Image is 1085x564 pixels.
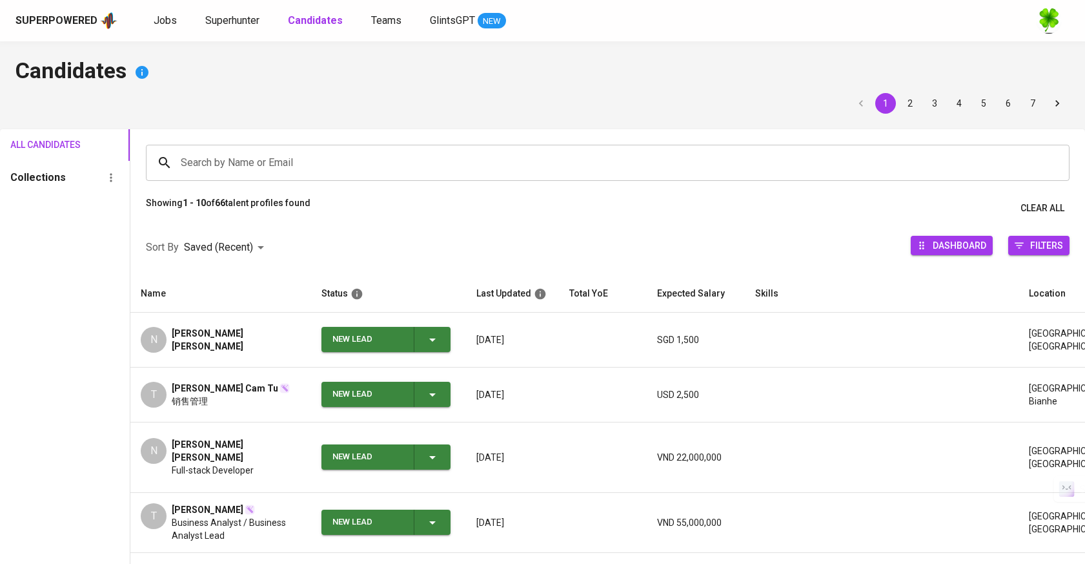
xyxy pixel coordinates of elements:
b: 66 [215,198,225,208]
span: 销售管理 [172,395,208,408]
th: Total YoE [559,275,647,313]
h6: Collections [10,169,66,187]
span: Superhunter [205,14,259,26]
button: Go to page 3 [924,93,945,114]
th: Skills [745,275,1019,313]
p: Showing of talent profiles found [146,196,310,220]
div: New Lead [332,444,403,470]
div: New Lead [332,510,403,535]
button: New Lead [321,444,451,470]
img: f9493b8c-82b8-4f41-8722-f5d69bb1b761.jpg [1036,8,1062,34]
span: Filters [1030,236,1063,254]
button: Clear All [1015,196,1070,220]
p: [DATE] [476,388,549,401]
th: Name [130,275,311,313]
span: Teams [371,14,401,26]
nav: pagination navigation [849,93,1070,114]
span: Clear All [1020,200,1064,216]
a: Candidates [288,13,345,29]
span: Jobs [154,14,177,26]
div: Superpowered [15,14,97,28]
th: Last Updated [466,275,559,313]
span: [PERSON_NAME] [PERSON_NAME] [172,327,301,353]
h4: Candidates [15,57,1070,88]
button: Go to page 2 [900,93,920,114]
button: Go to page 7 [1022,93,1043,114]
p: [DATE] [476,451,549,464]
span: Business Analyst / Business Analyst Lead [172,516,301,542]
p: USD 2,500 [657,388,735,401]
img: magic_wand.svg [245,505,255,515]
b: 1 - 10 [183,198,206,208]
img: magic_wand.svg [279,383,290,393]
a: Teams [371,13,404,29]
button: New Lead [321,327,451,352]
a: Jobs [154,13,179,29]
p: VND 22,000,000 [657,451,735,464]
button: Go to next page [1047,93,1068,114]
a: GlintsGPT NEW [430,13,506,29]
span: [PERSON_NAME] Cam Tu [172,382,278,395]
th: Status [311,275,466,313]
p: [DATE] [476,333,549,346]
button: Dashboard [911,236,993,255]
div: T [141,382,167,408]
img: app logo [100,11,117,30]
span: [PERSON_NAME] [172,503,243,516]
p: [DATE] [476,516,549,529]
div: Saved (Recent) [184,236,269,260]
span: Full-stack Developer [172,464,254,477]
b: Candidates [288,14,343,26]
p: SGD 1,500 [657,333,735,346]
span: GlintsGPT [430,14,475,26]
div: T [141,503,167,529]
div: New Lead [332,382,403,407]
a: Superpoweredapp logo [15,11,117,30]
button: Go to page 4 [949,93,969,114]
a: Superhunter [205,13,262,29]
button: New Lead [321,510,451,535]
button: Filters [1008,236,1070,255]
span: All Candidates [10,137,63,153]
span: Dashboard [933,236,986,254]
div: New Lead [332,327,403,352]
button: page 1 [875,93,896,114]
button: Go to page 5 [973,93,994,114]
p: VND 55,000,000 [657,516,735,529]
span: NEW [478,15,506,28]
p: Saved (Recent) [184,240,253,255]
p: Sort By [146,240,179,255]
button: New Lead [321,382,451,407]
th: Expected Salary [647,275,745,313]
button: Go to page 6 [998,93,1019,114]
div: N [141,327,167,353]
span: [PERSON_NAME] [PERSON_NAME] [172,438,301,464]
div: N [141,438,167,464]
